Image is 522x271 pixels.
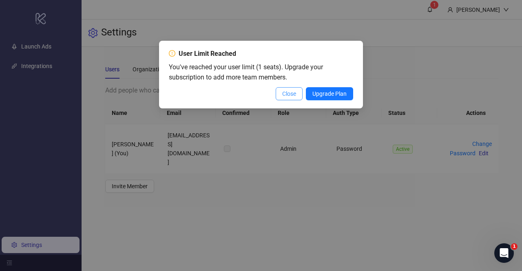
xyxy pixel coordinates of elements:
span: Upgrade Plan [312,90,347,97]
button: Upgrade Plan [306,87,353,100]
span: exclamation-circle [169,50,175,57]
button: Close [276,87,303,100]
div: User Limit Reached [179,49,236,59]
span: You've reached your user limit (1 seats). Upgrade your subscription to add more team members. [169,63,323,81]
span: Close [282,90,296,97]
span: 1 [511,243,518,250]
iframe: Intercom live chat [494,243,514,263]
